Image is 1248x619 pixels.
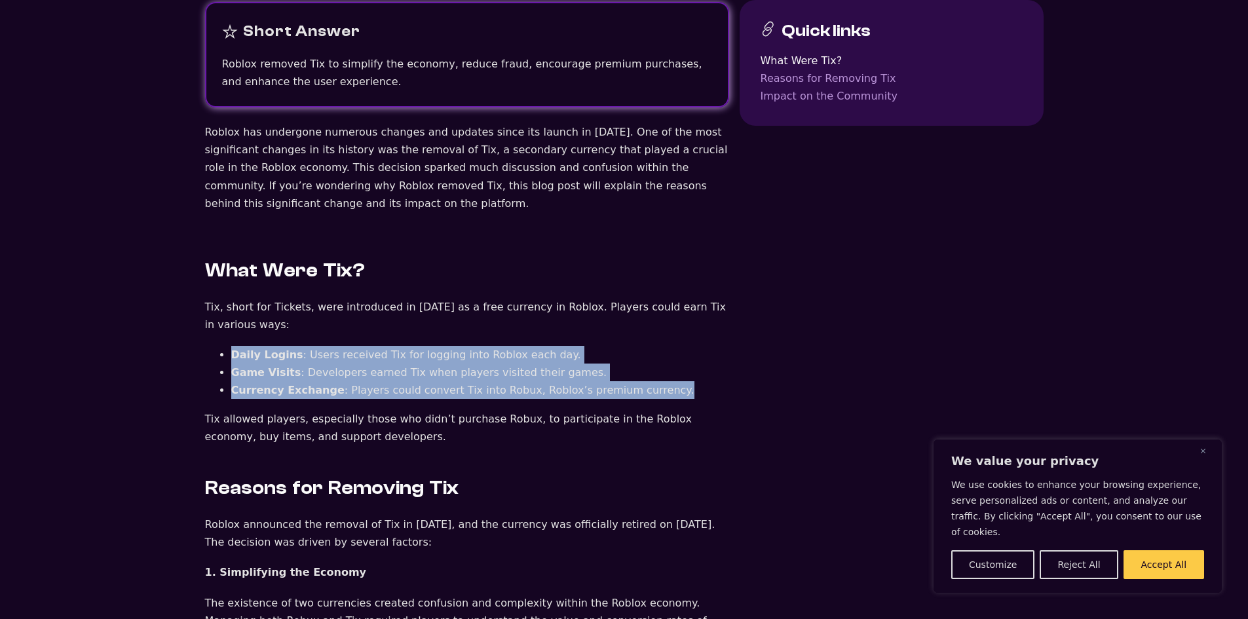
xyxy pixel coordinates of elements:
[761,69,1023,87] a: Reasons for Removing Tix
[951,550,1034,579] button: Customize
[1040,550,1118,579] button: Reject All
[205,298,729,333] p: Tix, short for Tickets, were introduced in [DATE] as a free currency in Roblox. Players could ear...
[205,126,728,210] span: Roblox has undergone numerous changes and updates since its launch in [DATE]. One of the most sig...
[243,19,360,45] div: Short Answer
[231,381,729,399] li: : Players could convert Tix into Robux, Roblox’s premium currency.
[205,410,729,445] p: Tix allowed players, especially those who didn’t purchase Robux, to participate in the Roblox eco...
[1200,448,1206,454] img: Close
[951,453,1204,469] p: We value your privacy
[951,477,1204,540] p: We use cookies to enhance your browsing experience, serve personalized ads or content, and analyz...
[1200,443,1216,459] button: Close
[231,366,301,379] strong: Game Visits
[761,87,1023,105] a: Impact on the Community
[222,58,702,88] span: Roblox removed Tix to simplify the economy, reduce fraud, encourage premium purchases, and enhanc...
[205,259,729,282] h2: What Were Tix?
[231,346,729,364] li: : Users received Tix for logging into Roblox each day.
[1124,550,1204,579] button: Accept All
[231,384,345,396] strong: Currency Exchange
[761,52,1023,69] a: What Were Tix?
[205,566,367,578] strong: 1. Simplifying the Economy
[934,440,1222,593] div: We value your privacy
[782,21,871,41] h3: Quick links
[205,516,729,551] p: Roblox announced the removal of Tix in [DATE], and the currency was officially retired on [DATE]....
[761,52,1023,105] nav: Table of contents
[231,348,303,361] strong: Daily Logins
[205,477,729,500] h2: Reasons for Removing Tix
[231,364,729,381] li: : Developers earned Tix when players visited their games.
